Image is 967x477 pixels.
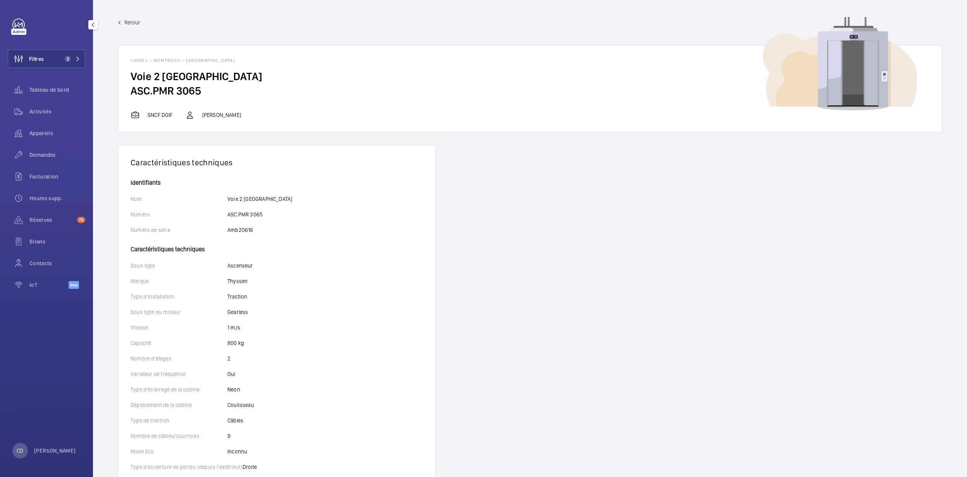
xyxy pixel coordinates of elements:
[227,324,240,331] p: 1 m/s
[131,242,423,252] h4: Caractéristiques techniques
[131,69,929,84] h2: Voie 2 [GEOGRAPHIC_DATA]
[34,447,76,455] p: [PERSON_NAME]
[227,339,244,347] p: 800 kg
[131,293,227,300] p: Type d'installation
[124,19,140,26] span: Retour
[29,86,85,94] span: Tableau de bord
[29,259,85,267] span: Contacts
[29,194,85,202] span: Heures supp.
[65,56,71,62] span: 2
[227,401,254,409] p: Coulisseau
[131,211,227,218] p: Numéro
[77,217,85,223] span: 75
[227,211,263,218] p: ASC.PMR 3065
[243,463,257,471] p: Droite
[131,432,227,440] p: Nombre de câbles/courroies
[131,324,227,331] p: Vitesse
[131,401,227,409] p: Déplacement de la cabine
[131,448,227,455] p: Mode Eco
[17,447,23,455] p: CD
[227,370,236,378] p: Oui
[763,17,917,111] img: device image
[131,195,227,203] p: Nom
[131,463,243,471] p: Type d'ouverture de portes (depuis l'extérieur)
[227,262,253,269] p: Ascenseur
[131,370,227,378] p: Variateur de fréquence
[29,238,85,245] span: Bilans
[227,432,231,440] p: 9
[29,216,74,224] span: Réserves
[29,151,85,159] span: Demandes
[227,448,247,455] p: Inconnu
[131,158,423,167] h1: Caractéristiques techniques
[227,386,240,393] p: Neon
[202,111,241,119] p: [PERSON_NAME]
[8,50,85,68] button: Filtres2
[29,108,85,115] span: Activités
[227,195,292,203] p: Voie 2 [GEOGRAPHIC_DATA]
[131,262,227,269] p: Sous-type
[131,84,929,98] h2: ASC.PMR 3065
[131,308,227,316] p: Sous type du moteur
[29,129,85,137] span: Appareils
[148,111,173,119] p: SNCF DGIF
[29,55,44,63] span: Filtres
[29,281,69,289] span: IoT
[131,277,227,285] p: Marque
[131,386,227,393] p: Type d'éclairage de la cabine
[131,226,227,234] p: Numéro de série
[131,58,929,63] h1: Ligne L - MONTREUIL - [GEOGRAPHIC_DATA]
[227,226,253,234] p: Amb20616
[131,180,423,186] h4: Identifiants
[69,281,79,289] span: Beta
[131,339,227,347] p: Capacité
[131,355,227,362] p: Nombre d'étages
[227,293,247,300] p: Traction
[131,417,227,424] p: Type de traction
[227,308,248,316] p: Gearless
[227,417,243,424] p: Câbles
[227,277,248,285] p: Thyssen
[227,355,231,362] p: 2
[29,173,85,180] span: Facturation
